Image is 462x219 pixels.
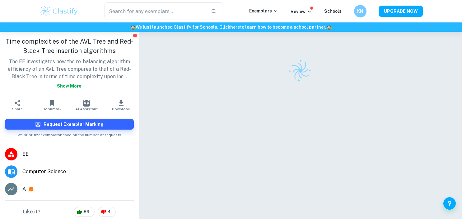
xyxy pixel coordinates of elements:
[326,25,332,30] span: 🏫
[443,197,456,210] button: Help and Feedback
[379,6,423,17] button: UPGRADE NOW
[83,100,90,107] img: AI Assistant
[130,25,136,30] span: 🏫
[80,209,93,215] span: 86
[74,207,95,217] div: 86
[5,58,134,92] p: The EE investigates how the re-balancing algorithm efficiency of an AVL Tree compares to that of ...
[54,80,84,92] button: Show more
[12,107,23,111] span: Share
[5,37,134,55] h1: Time complexities of the AVL Tree and Red-Black Tree insertion algorithms
[98,207,116,217] div: 4
[22,168,134,175] span: Computer Science
[291,8,312,15] p: Review
[23,208,40,216] h6: Like it?
[249,7,278,14] p: Exemplars
[105,2,206,20] input: Search for any exemplars...
[324,9,342,14] a: Schools
[133,33,138,38] button: Report issue
[22,150,134,158] span: EE
[230,25,240,30] a: here
[40,5,79,17] img: Clastify logo
[43,107,62,111] span: Bookmark
[44,121,104,128] h6: Request Exemplar Marking
[285,55,316,86] img: Clastify logo
[22,185,26,193] p: A
[1,24,461,31] h6: We just launched Clastify for Schools. Click to learn how to become a school partner.
[104,209,114,215] span: 4
[354,5,366,17] button: KN
[357,8,364,15] h6: KN
[104,97,138,114] button: Download
[75,107,98,111] span: AI Assistant
[5,119,134,130] button: Request Exemplar Marking
[35,97,69,114] button: Bookmark
[112,107,130,111] span: Download
[17,130,121,138] span: We prioritize exemplars based on the number of requests
[69,97,104,114] button: AI Assistant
